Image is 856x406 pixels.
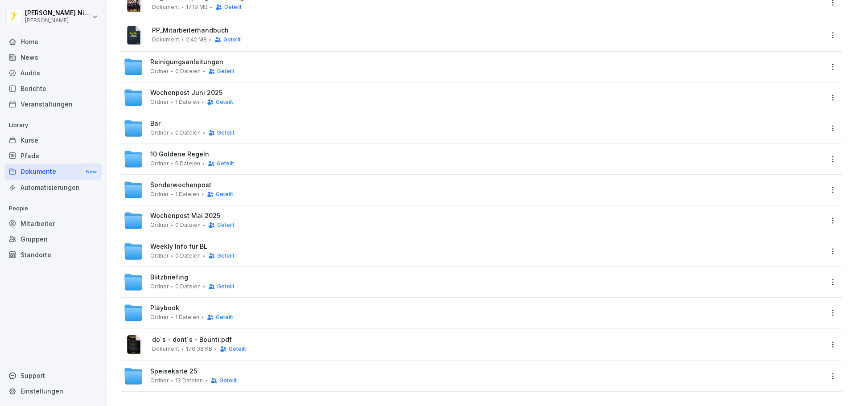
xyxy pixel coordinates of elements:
a: DokumenteNew [4,164,102,180]
span: Ordner [150,222,169,228]
span: Reinigungsanleitungen [150,58,223,66]
span: Ordner [150,160,169,167]
p: People [4,201,102,216]
a: Audits [4,65,102,81]
span: Weekly Info für BL [150,243,207,250]
span: Geteilt [216,314,233,320]
span: Dokument [152,4,179,10]
span: 0 Dateien [175,283,201,290]
span: 1 Dateien [175,191,199,197]
a: News [4,49,102,65]
span: Ordner [150,283,169,290]
span: Geteilt [217,160,234,167]
span: Ordner [150,377,169,384]
span: Ordner [150,99,169,105]
span: Geteilt [217,253,235,259]
a: 10 Goldene RegelnOrdner5 DateienGeteilt [123,149,823,169]
span: Speisekarte 25 [150,368,197,375]
a: PlaybookOrdner1 DateienGeteilt [123,303,823,323]
span: Geteilt [219,377,237,384]
span: 17.19 MB [186,4,208,10]
div: New [84,167,99,177]
a: Home [4,34,102,49]
span: 13 Dateien [175,377,203,384]
a: BlitzbriefingOrdner0 DateienGeteilt [123,272,823,292]
span: PP_Mitarbeiterhandbuch [152,27,823,34]
span: Geteilt [229,346,246,352]
span: Geteilt [217,68,235,74]
a: Berichte [4,81,102,96]
a: ReinigungsanleitungenOrdner0 DateienGeteilt [123,57,823,77]
span: Ordner [150,68,169,74]
a: Veranstaltungen [4,96,102,112]
span: do´s - dont´s - Bounti.pdf [152,336,823,344]
span: Playbook [150,304,179,312]
span: 1 Dateien [175,99,199,105]
span: Sonderwochenpost [150,181,211,189]
span: Bar [150,120,160,127]
span: Ordner [150,253,169,259]
div: Dokumente [4,164,102,180]
a: Gruppen [4,231,102,247]
span: Blitzbriefing [150,274,188,281]
p: [PERSON_NAME] [25,17,90,24]
a: Speisekarte 25Ordner13 DateienGeteilt [123,366,823,386]
a: Mitarbeiter [4,216,102,231]
span: Geteilt [217,130,235,136]
a: Standorte [4,247,102,262]
span: 0 Dateien [175,130,201,136]
a: Weekly Info für BLOrdner0 DateienGeteilt [123,242,823,261]
a: SonderwochenpostOrdner1 DateienGeteilt [123,180,823,200]
a: Pfade [4,148,102,164]
span: Ordner [150,130,169,136]
span: Geteilt [216,191,233,197]
span: 10 Goldene Regeln [150,151,209,158]
span: Ordner [150,191,169,197]
span: Geteilt [224,4,242,10]
span: 170.38 KB [186,346,212,352]
span: Geteilt [217,222,235,228]
a: BarOrdner0 DateienGeteilt [123,119,823,138]
span: 1 Dateien [175,314,199,320]
span: 2.42 MB [186,37,207,43]
a: Einstellungen [4,383,102,399]
span: Dokument [152,37,179,43]
span: 0 Dateien [175,68,201,74]
p: Library [4,118,102,132]
span: 0 Dateien [175,222,201,228]
a: Kurse [4,132,102,148]
span: Dokument [152,346,179,352]
span: Wochenpost Mai 2025 [150,212,220,220]
span: Geteilt [216,99,233,105]
span: Geteilt [223,37,241,43]
a: Automatisierungen [4,180,102,195]
p: [PERSON_NAME] Nindel [25,9,90,17]
span: 0 Dateien [175,253,201,259]
span: 5 Dateien [175,160,200,167]
span: Wochenpost Juni 2025 [150,89,222,97]
span: Ordner [150,314,169,320]
a: Wochenpost Mai 2025Ordner0 DateienGeteilt [123,211,823,230]
div: Support [4,368,102,383]
span: Geteilt [217,283,235,290]
a: Wochenpost Juni 2025Ordner1 DateienGeteilt [123,88,823,107]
